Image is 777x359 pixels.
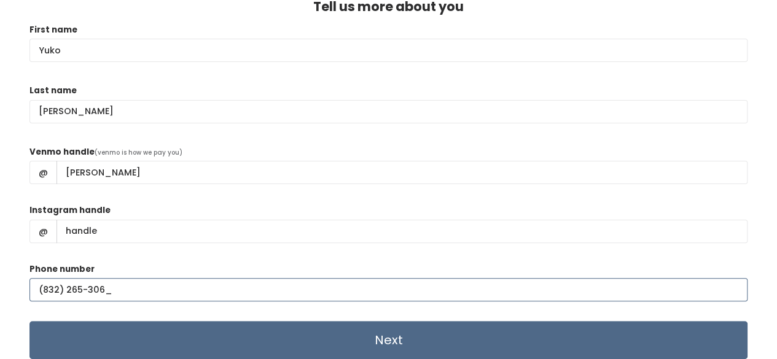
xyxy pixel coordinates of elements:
span: (venmo is how we pay you) [95,148,182,157]
input: handle [57,161,748,184]
input: handle [57,220,748,243]
span: @ [29,220,57,243]
span: @ [29,161,57,184]
label: Venmo handle [29,146,95,158]
input: (___) ___-____ [29,278,748,301]
label: Instagram handle [29,204,111,217]
label: Phone number [29,263,95,276]
label: First name [29,24,77,36]
label: Last name [29,85,77,97]
input: Next [29,321,748,359]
